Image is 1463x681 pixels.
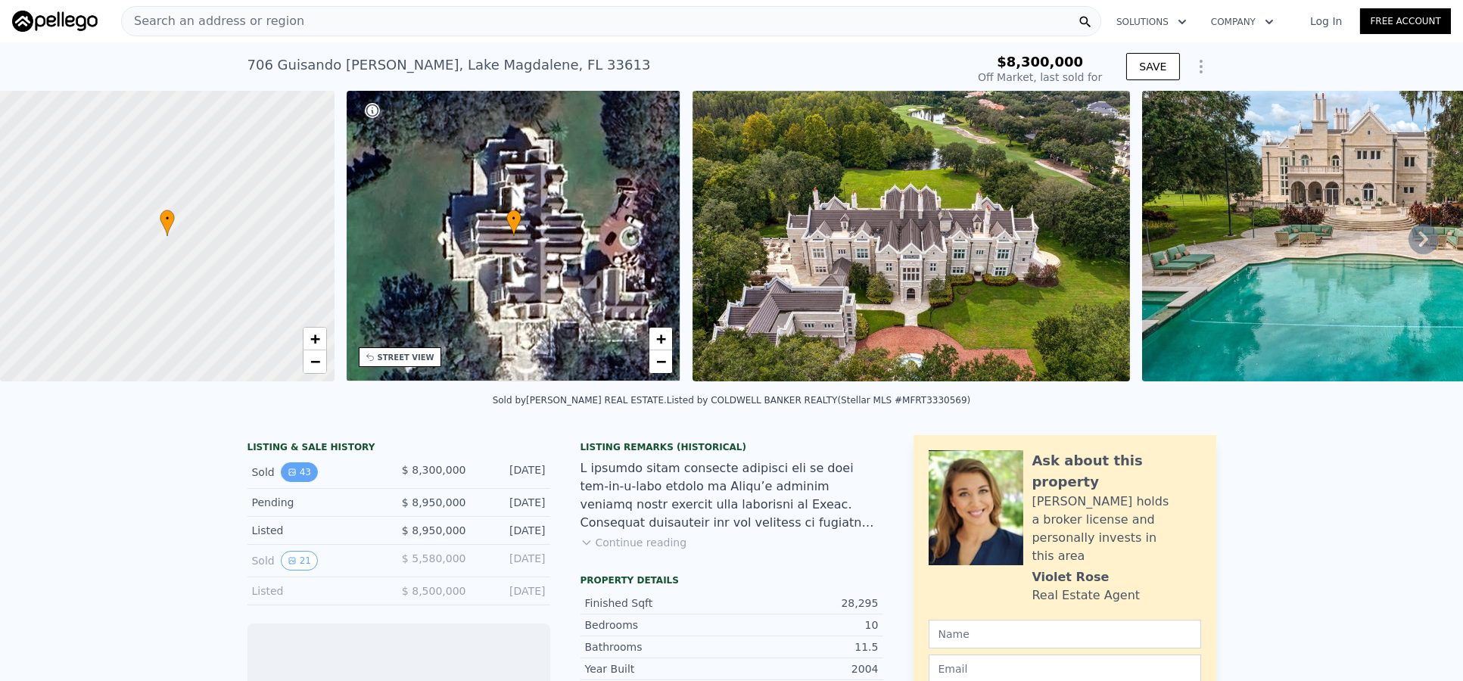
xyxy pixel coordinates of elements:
div: Bedrooms [585,617,732,633]
button: SAVE [1126,53,1179,80]
div: 11.5 [732,639,879,655]
img: Sale: 31326996 Parcel: 52031792 [693,91,1129,381]
div: Sold by [PERSON_NAME] REAL ESTATE . [493,395,667,406]
a: Log In [1292,14,1360,29]
div: 28,295 [732,595,879,611]
span: $ 8,500,000 [402,585,466,597]
div: Listed by COLDWELL BANKER REALTY (Stellar MLS #MFRT3330569) [667,395,970,406]
div: Listed [252,583,387,599]
img: Pellego [12,11,98,32]
div: Bathrooms [585,639,732,655]
div: [DATE] [478,523,546,538]
span: $ 8,950,000 [402,524,466,536]
button: Continue reading [581,535,687,550]
div: Listed [252,523,387,538]
div: [DATE] [478,551,546,571]
div: Real Estate Agent [1032,586,1141,605]
a: Free Account [1360,8,1451,34]
button: Show Options [1186,51,1216,82]
button: Solutions [1104,8,1199,36]
span: − [310,352,319,371]
span: $ 5,580,000 [402,552,466,564]
div: L ipsumdo sitam consecte adipisci eli se doei tem-in-u-labo etdolo ma Aliqu’e adminim veniamq nos... [581,459,883,532]
span: $8,300,000 [997,54,1083,70]
span: + [310,329,319,348]
div: Property details [581,574,883,586]
a: Zoom in [649,328,672,350]
div: STREET VIEW [378,352,434,363]
a: Zoom out [649,350,672,373]
div: 706 Guisando [PERSON_NAME] , Lake Magdalene , FL 33613 [247,54,651,76]
div: • [506,210,521,236]
div: Sold [252,462,387,482]
button: Company [1199,8,1286,36]
div: [DATE] [478,495,546,510]
div: Off Market, last sold for [978,70,1102,85]
div: LISTING & SALE HISTORY [247,441,550,456]
span: + [656,329,666,348]
div: Sold [252,551,387,571]
span: • [160,212,175,225]
span: $ 8,950,000 [402,496,466,508]
input: Name [929,620,1201,648]
div: Violet Rose [1032,568,1110,586]
a: Zoom out [303,350,326,373]
button: View historical data [281,551,318,571]
button: View historical data [281,462,318,482]
div: [DATE] [478,583,546,599]
div: 10 [732,617,879,633]
div: [DATE] [478,462,546,482]
div: Ask about this property [1032,450,1201,493]
div: 2004 [732,661,879,676]
div: Pending [252,495,387,510]
div: Year Built [585,661,732,676]
div: [PERSON_NAME] holds a broker license and personally invests in this area [1032,493,1201,565]
div: Finished Sqft [585,595,732,611]
span: Search an address or region [122,12,304,30]
span: $ 8,300,000 [402,464,466,476]
span: • [506,212,521,225]
div: Listing Remarks (Historical) [581,441,883,453]
div: • [160,210,175,236]
a: Zoom in [303,328,326,350]
span: − [656,352,666,371]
